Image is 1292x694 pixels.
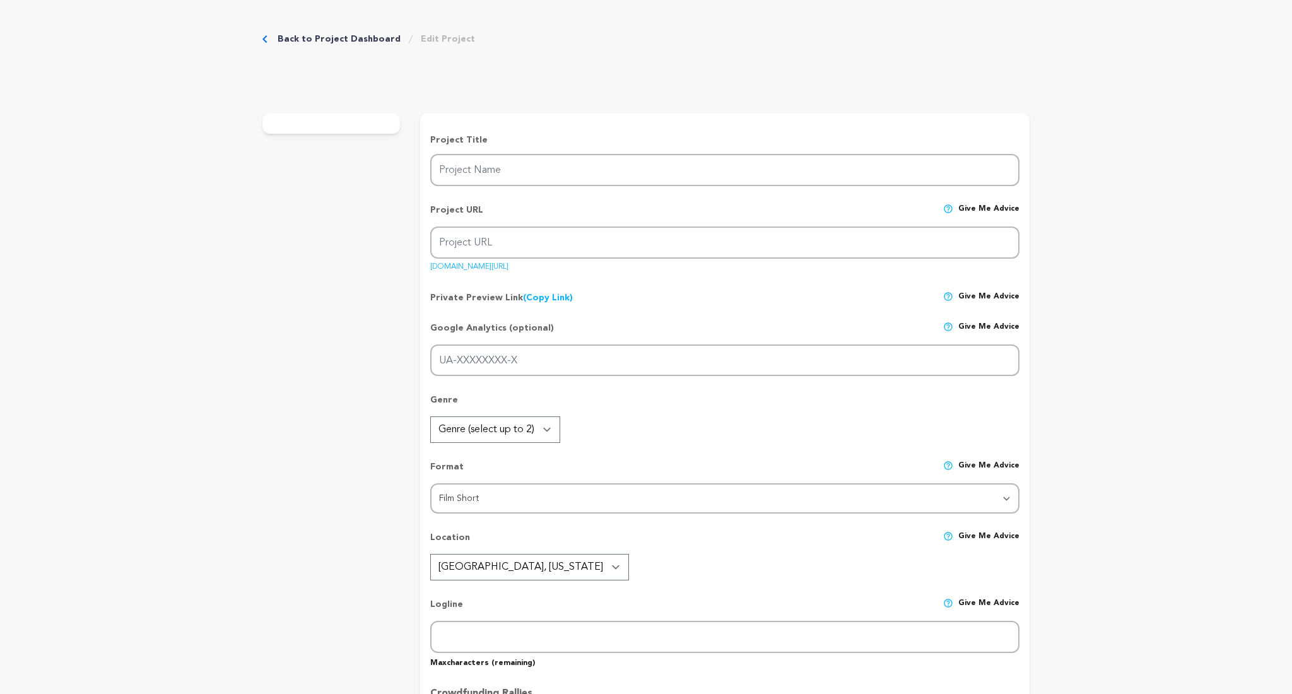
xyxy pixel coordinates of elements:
[943,204,953,214] img: help-circle.svg
[958,291,1019,304] span: Give me advice
[430,598,463,621] p: Logline
[262,33,475,45] div: Breadcrumb
[430,291,573,304] p: Private Preview Link
[430,204,483,226] p: Project URL
[943,291,953,302] img: help-circle.svg
[430,154,1019,186] input: Project Name
[943,322,953,332] img: help-circle.svg
[430,322,554,344] p: Google Analytics (optional)
[430,653,1019,668] p: Max characters ( remaining)
[430,531,470,554] p: Location
[430,134,1019,146] p: Project Title
[278,33,401,45] a: Back to Project Dashboard
[430,344,1019,377] input: UA-XXXXXXXX-X
[958,598,1019,621] span: Give me advice
[958,461,1019,483] span: Give me advice
[430,226,1019,259] input: Project URL
[943,461,953,471] img: help-circle.svg
[430,394,1019,416] p: Genre
[430,258,508,271] a: [DOMAIN_NAME][URL]
[943,598,953,608] img: help-circle.svg
[958,204,1019,226] span: Give me advice
[421,33,475,45] a: Edit Project
[523,293,573,302] a: (Copy Link)
[958,322,1019,344] span: Give me advice
[943,531,953,541] img: help-circle.svg
[430,461,464,483] p: Format
[958,531,1019,554] span: Give me advice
